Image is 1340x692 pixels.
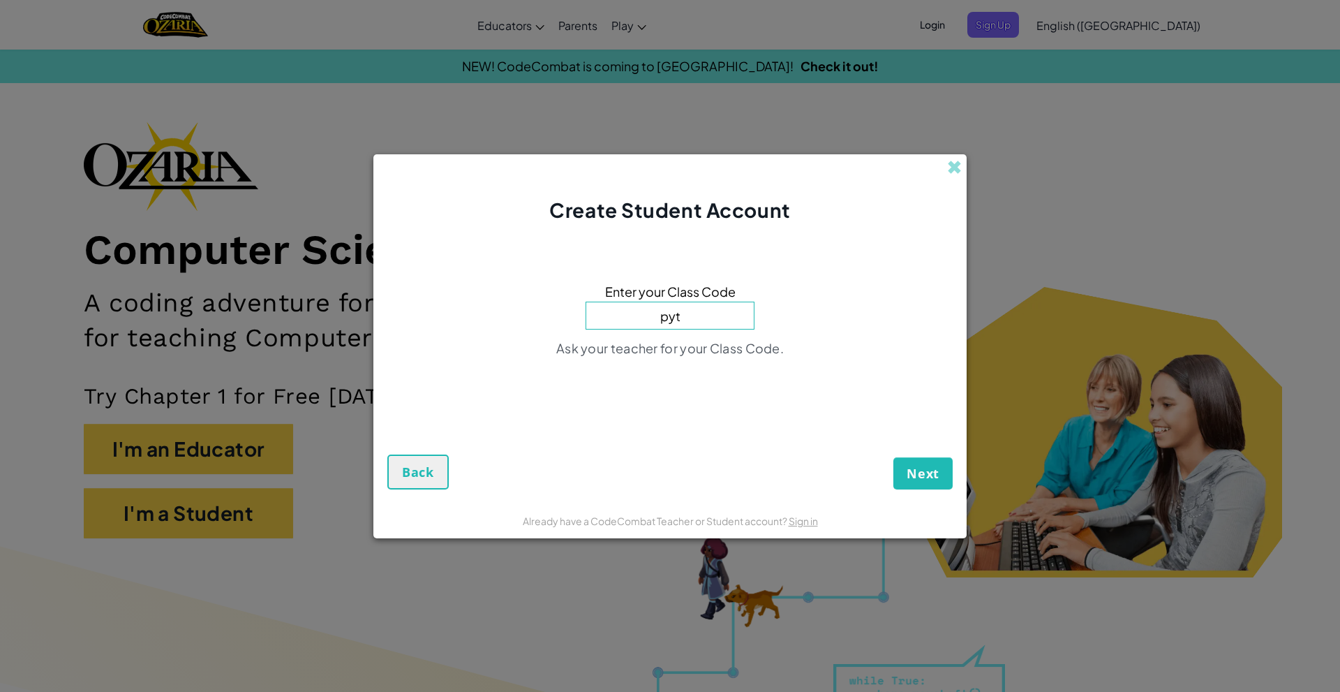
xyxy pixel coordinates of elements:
[523,515,789,527] span: Already have a CodeCombat Teacher or Student account?
[907,465,939,482] span: Next
[387,455,449,489] button: Back
[402,464,434,480] span: Back
[893,457,953,489] button: Next
[556,340,784,356] span: Ask your teacher for your Class Code.
[549,198,790,222] span: Create Student Account
[789,515,818,527] a: Sign in
[605,281,736,302] span: Enter your Class Code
